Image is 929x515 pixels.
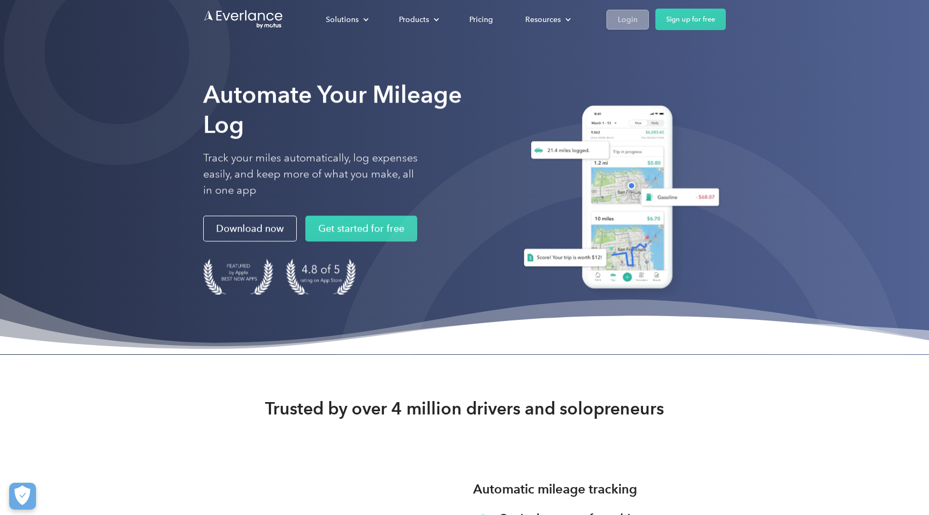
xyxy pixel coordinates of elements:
[469,13,493,26] div: Pricing
[9,483,36,510] button: Cookies Settings
[203,259,273,295] img: Badge for Featured by Apple Best New Apps
[326,13,359,26] div: Solutions
[399,13,429,26] div: Products
[203,9,284,30] a: Go to homepage
[473,480,637,499] h3: Automatic mileage tracking
[203,216,297,241] a: Download now
[606,10,649,30] a: Login
[203,150,418,198] p: Track your miles automatically, log expenses easily, and keep more of what you make, all in one app
[525,13,561,26] div: Resources
[388,10,448,29] div: Products
[514,10,580,29] div: Resources
[511,97,726,301] img: Everlance, mileage tracker app, expense tracking app
[286,259,356,295] img: 4.9 out of 5 stars on the app store
[618,13,638,26] div: Login
[459,10,504,29] a: Pricing
[305,216,417,241] a: Get started for free
[265,398,664,419] strong: Trusted by over 4 million drivers and solopreneurs
[203,80,462,139] strong: Automate Your Mileage Log
[315,10,377,29] div: Solutions
[655,9,726,30] a: Sign up for free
